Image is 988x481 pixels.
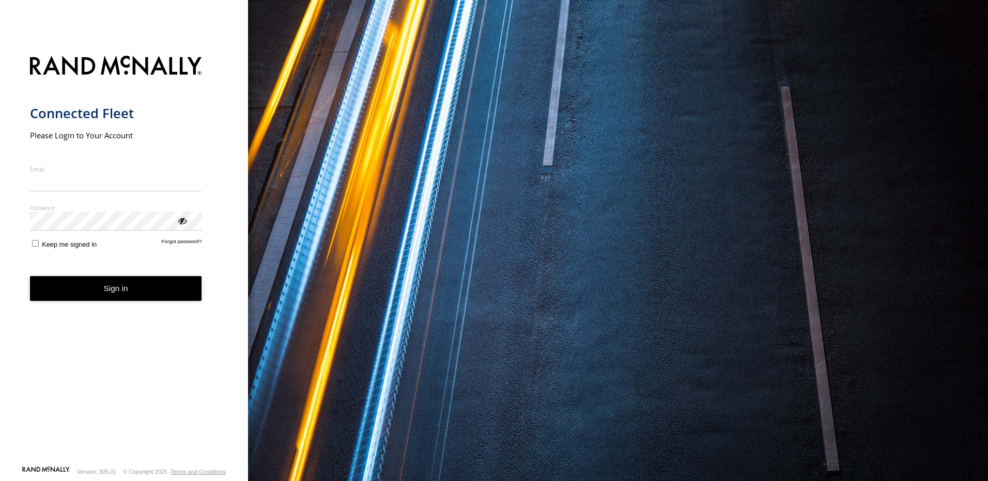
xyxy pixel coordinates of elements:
img: Rand McNally [30,54,202,80]
label: Email [30,165,202,173]
a: Visit our Website [22,467,70,477]
span: Keep me signed in [42,241,97,248]
div: ViewPassword [177,215,187,226]
a: Terms and Conditions [171,469,226,475]
label: Password [30,204,202,212]
h1: Connected Fleet [30,105,202,122]
form: main [30,50,219,466]
div: Version: 305.01 [77,469,116,475]
a: Forgot password? [162,238,202,248]
button: Sign in [30,276,202,301]
input: Keep me signed in [32,240,39,247]
h2: Please Login to Your Account [30,130,202,140]
div: © Copyright 2025 - [123,469,226,475]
